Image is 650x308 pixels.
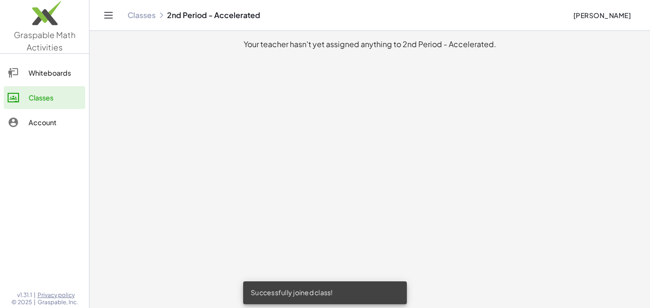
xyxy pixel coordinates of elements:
[128,10,156,20] a: Classes
[29,67,81,79] div: Whiteboards
[29,117,81,128] div: Account
[29,92,81,103] div: Classes
[4,111,85,134] a: Account
[38,298,78,306] span: Graspable, Inc.
[34,291,36,299] span: |
[243,281,407,304] div: Successfully joined class!
[4,61,85,84] a: Whiteboards
[38,291,78,299] a: Privacy policy
[17,291,32,299] span: v1.31.1
[565,7,639,24] button: [PERSON_NAME]
[101,8,116,23] button: Toggle navigation
[97,39,642,50] div: Your teacher hasn't yet assigned anything to 2nd Period - Accelerated.
[34,298,36,306] span: |
[14,30,76,52] span: Graspable Math Activities
[573,11,631,20] span: [PERSON_NAME]
[4,86,85,109] a: Classes
[11,298,32,306] span: © 2025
